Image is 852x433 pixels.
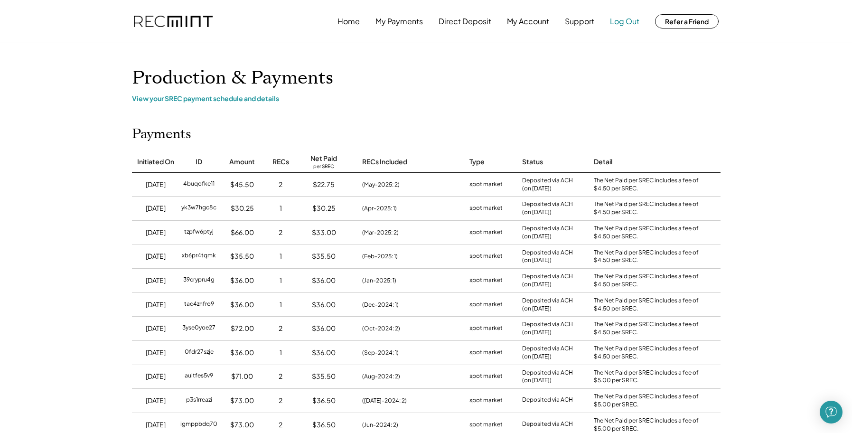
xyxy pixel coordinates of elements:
[146,372,166,381] div: [DATE]
[230,180,254,189] div: $45.50
[594,273,703,289] div: The Net Paid per SREC includes a fee of $4.50 per SREC.
[312,372,336,381] div: $35.50
[310,154,337,163] div: Net Paid
[146,228,166,237] div: [DATE]
[146,348,166,358] div: [DATE]
[655,14,719,28] button: Refer a Friend
[469,300,503,310] div: spot market
[229,157,255,167] div: Amount
[594,393,703,409] div: The Net Paid per SREC includes a fee of $5.00 per SREC.
[313,163,334,170] div: per SREC
[184,300,214,310] div: tac4znfro9
[362,348,399,357] div: (Sep-2024: 1)
[594,177,703,193] div: The Net Paid per SREC includes a fee of $4.50 per SREC.
[594,320,703,337] div: The Net Paid per SREC includes a fee of $4.50 per SREC.
[469,324,503,333] div: spot market
[183,180,215,189] div: 4buqofke11
[469,204,503,213] div: spot market
[375,12,423,31] button: My Payments
[137,157,174,167] div: Initiated On
[522,157,543,167] div: Status
[230,300,254,310] div: $36.00
[522,273,573,289] div: Deposited via ACH (on [DATE])
[279,420,282,430] div: 2
[146,324,166,333] div: [DATE]
[312,396,336,405] div: $36.50
[231,228,254,237] div: $66.00
[279,228,282,237] div: 2
[362,252,398,261] div: (Feb-2025: 1)
[182,324,215,333] div: 3yse0yoe27
[312,300,336,310] div: $36.00
[279,372,282,381] div: 2
[180,420,217,430] div: igmppbdq70
[522,369,573,385] div: Deposited via ACH (on [DATE])
[362,276,396,285] div: (Jan-2025: 1)
[594,345,703,361] div: The Net Paid per SREC includes a fee of $4.50 per SREC.
[312,348,336,358] div: $36.00
[594,297,703,313] div: The Net Paid per SREC includes a fee of $4.50 per SREC.
[522,200,573,216] div: Deposited via ACH (on [DATE])
[469,228,503,237] div: spot market
[469,180,503,189] div: spot market
[231,372,253,381] div: $71.00
[362,396,407,405] div: ([DATE]-2024: 2)
[362,180,400,189] div: (May-2025: 2)
[594,417,703,433] div: The Net Paid per SREC includes a fee of $5.00 per SREC.
[312,276,336,285] div: $36.00
[132,67,721,89] h1: Production & Payments
[312,420,336,430] div: $36.50
[230,420,254,430] div: $73.00
[362,228,399,237] div: (Mar-2025: 2)
[279,180,282,189] div: 2
[280,252,282,261] div: 1
[469,252,503,261] div: spot market
[181,204,216,213] div: yk3w7hgc8c
[469,396,503,405] div: spot market
[594,200,703,216] div: The Net Paid per SREC includes a fee of $4.50 per SREC.
[146,276,166,285] div: [DATE]
[337,12,360,31] button: Home
[594,157,612,167] div: Detail
[522,396,573,405] div: Deposited via ACH
[439,12,491,31] button: Direct Deposit
[362,372,400,381] div: (Aug-2024: 2)
[146,180,166,189] div: [DATE]
[272,157,289,167] div: RECs
[362,421,398,429] div: (Jun-2024: 2)
[362,157,407,167] div: RECs Included
[594,225,703,241] div: The Net Paid per SREC includes a fee of $4.50 per SREC.
[185,348,214,358] div: 0fdr27szje
[312,204,336,213] div: $30.25
[231,324,254,333] div: $72.00
[507,12,549,31] button: My Account
[280,300,282,310] div: 1
[146,300,166,310] div: [DATE]
[469,157,485,167] div: Type
[279,324,282,333] div: 2
[134,16,213,28] img: recmint-logotype%403x.png
[184,228,214,237] div: tzpfw6ptyj
[565,12,594,31] button: Support
[186,396,212,405] div: p3s1rreazi
[280,348,282,358] div: 1
[230,396,254,405] div: $73.00
[522,320,573,337] div: Deposited via ACH (on [DATE])
[182,252,216,261] div: xb6pr4tqmk
[146,204,166,213] div: [DATE]
[362,324,400,333] div: (Oct-2024: 2)
[196,157,202,167] div: ID
[146,252,166,261] div: [DATE]
[312,252,336,261] div: $35.50
[522,297,573,313] div: Deposited via ACH (on [DATE])
[230,348,254,358] div: $36.00
[183,276,215,285] div: 39crypru4g
[231,204,254,213] div: $30.25
[146,420,166,430] div: [DATE]
[185,372,213,381] div: auitfes5v9
[469,348,503,358] div: spot market
[820,401,843,424] div: Open Intercom Messenger
[594,249,703,265] div: The Net Paid per SREC includes a fee of $4.50 per SREC.
[362,301,399,309] div: (Dec-2024: 1)
[312,228,336,237] div: $33.00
